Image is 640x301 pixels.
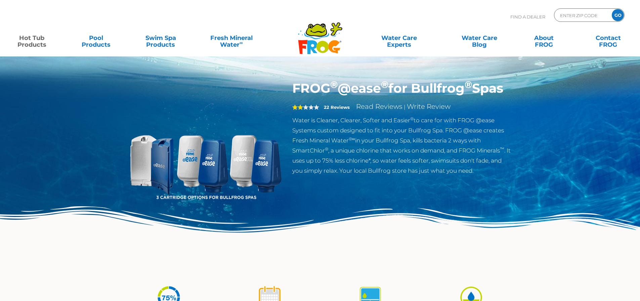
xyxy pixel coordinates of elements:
sup: ® [465,79,472,90]
a: Water CareBlog [454,31,504,45]
h1: FROG @ease for Bullfrog Spas [292,81,512,96]
img: Frog Products Logo [294,13,346,54]
sup: ® [330,79,338,90]
input: GO [612,9,624,21]
sup: ®∞ [349,136,355,141]
a: Fresh MineralWater∞ [200,31,263,45]
sup: ® [325,146,328,152]
img: bullfrog-product-hero.png [129,81,283,234]
a: PoolProducts [71,31,121,45]
sup: ® [410,116,414,121]
p: Find A Dealer [510,8,545,25]
a: AboutFROG [519,31,569,45]
a: Read Reviews [356,102,402,111]
span: | [404,104,406,110]
a: Swim SpaProducts [136,31,186,45]
strong: 22 Reviews [324,104,350,110]
a: Write Review [407,102,451,111]
a: ContactFROG [583,31,633,45]
sup: ∞ [240,40,243,45]
span: 2 [292,104,303,110]
sup: ® [381,79,388,90]
p: Water is Cleaner, Clearer, Softer and Easier to care for with FROG @ease Systems custom designed ... [292,115,512,176]
sup: ™ [500,146,504,152]
a: Hot TubProducts [7,31,57,45]
a: Water CareExperts [358,31,440,45]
